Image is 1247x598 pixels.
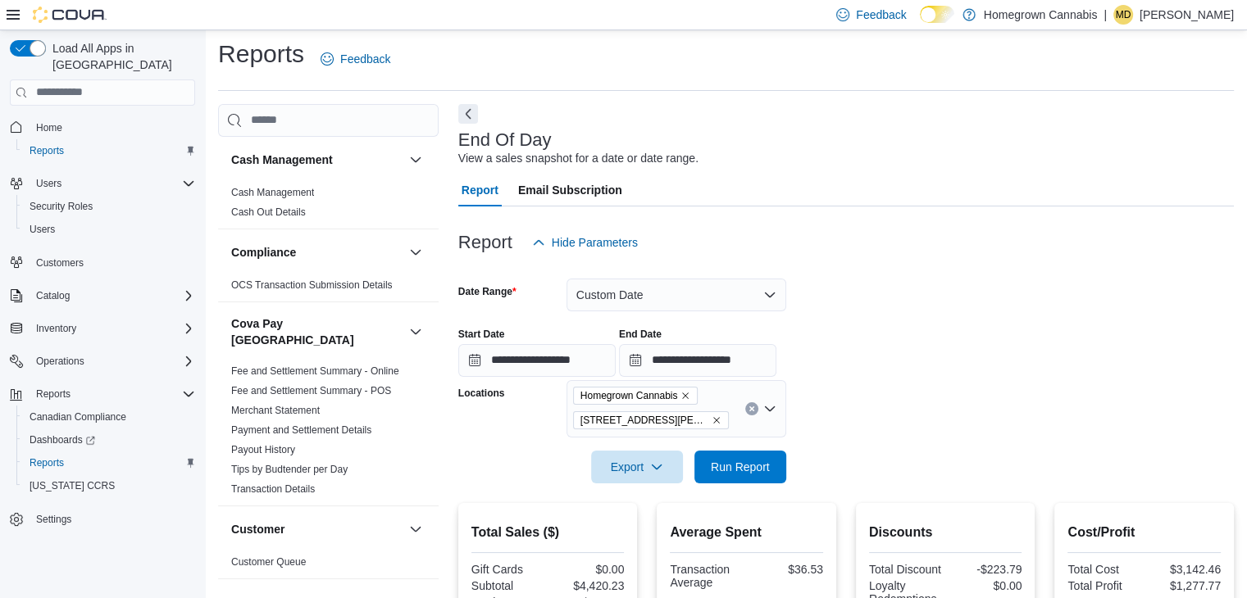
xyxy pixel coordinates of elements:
[23,430,102,450] a: Dashboards
[694,451,786,483] button: Run Report
[670,523,823,542] h2: Average Spent
[36,355,84,368] span: Operations
[471,523,625,542] h2: Total Sales ($)
[1113,5,1133,25] div: Michael Denomme
[3,116,202,139] button: Home
[3,284,202,307] button: Catalog
[567,279,786,311] button: Custom Date
[231,556,306,568] a: Customer Queue
[601,451,673,483] span: Export
[16,195,202,218] button: Security Roles
[3,317,202,340] button: Inventory
[712,415,721,425] button: Remove 173 Christina St N from selection in this group
[471,579,544,592] div: Subtotal
[36,289,70,302] span: Catalog
[231,315,403,348] button: Cova Pay [GEOGRAPHIC_DATA]
[1140,5,1234,25] p: [PERSON_NAME]
[573,387,699,405] span: Homegrown Cannabis
[30,433,95,446] span: Dashboards
[1116,5,1131,25] span: MD
[30,509,195,529] span: Settings
[462,174,498,206] span: Report
[231,404,320,417] span: Merchant Statement
[458,233,512,252] h3: Report
[458,150,699,167] div: View a sales snapshot for a date or date range.
[869,563,942,576] div: Total Discount
[856,7,906,23] span: Feedback
[23,407,195,427] span: Canadian Compliance
[231,186,314,199] span: Cash Management
[23,407,133,427] a: Canadian Compliance
[458,387,505,400] label: Locations
[16,139,202,162] button: Reports
[218,38,304,70] h1: Reports
[23,220,61,239] a: Users
[551,579,624,592] div: $4,420.23
[23,197,195,216] span: Security Roles
[30,253,90,273] a: Customers
[30,351,91,371] button: Operations
[1148,579,1221,592] div: $1,277.77
[23,141,195,161] span: Reports
[30,319,83,338] button: Inventory
[218,183,439,229] div: Cash Management
[949,563,1022,576] div: -$223.79
[36,387,71,401] span: Reports
[231,244,296,260] h3: Compliance
[30,351,195,371] span: Operations
[231,463,348,476] span: Tips by Budtender per Day
[231,365,399,378] span: Fee and Settlement Summary - Online
[231,152,403,168] button: Cash Management
[218,361,439,505] div: Cova Pay [GEOGRAPHIC_DATA]
[30,286,76,306] button: Catalog
[36,121,62,134] span: Home
[231,464,348,475] a: Tips by Budtender per Day
[745,402,758,415] button: Clear input
[231,279,393,291] a: OCS Transaction Submission Details
[30,144,64,157] span: Reports
[10,109,195,574] nav: Complex example
[30,410,126,424] span: Canadian Compliance
[231,279,393,292] span: OCS Transaction Submission Details
[518,174,622,206] span: Email Subscription
[3,507,202,531] button: Settings
[552,234,638,251] span: Hide Parameters
[231,244,403,260] button: Compliance
[23,430,195,450] span: Dashboards
[33,7,107,23] img: Cova
[231,365,399,377] a: Fee and Settlement Summary - Online
[231,444,295,455] a: Payout History
[231,152,333,168] h3: Cash Management
[46,40,195,73] span: Load All Apps in [GEOGRAPHIC_DATA]
[1067,563,1140,576] div: Total Cost
[526,226,644,259] button: Hide Parameters
[1148,563,1221,576] div: $3,142.46
[231,424,371,436] a: Payment and Settlement Details
[551,563,624,576] div: $0.00
[314,43,397,75] a: Feedback
[16,474,202,497] button: [US_STATE] CCRS
[231,521,284,537] h3: Customer
[16,218,202,241] button: Users
[16,451,202,474] button: Reports
[573,411,729,429] span: 173 Christina St N
[30,223,55,236] span: Users
[30,174,195,193] span: Users
[231,385,391,396] a: Fee and Settlement Summary - POS
[580,412,708,428] span: [STREET_ADDRESS][PERSON_NAME]
[3,251,202,274] button: Customers
[30,319,195,338] span: Inventory
[231,555,306,569] span: Customer Queue
[16,428,202,451] a: Dashboards
[231,483,315,495] a: Transaction Details
[30,510,78,529] a: Settings
[458,130,552,150] h3: End Of Day
[231,443,295,456] span: Payout History
[406,322,426,342] button: Cova Pay [GEOGRAPHIC_DATA]
[1104,5,1107,25] p: |
[30,118,69,138] a: Home
[340,51,390,67] span: Feedback
[36,177,61,190] span: Users
[23,141,71,161] a: Reports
